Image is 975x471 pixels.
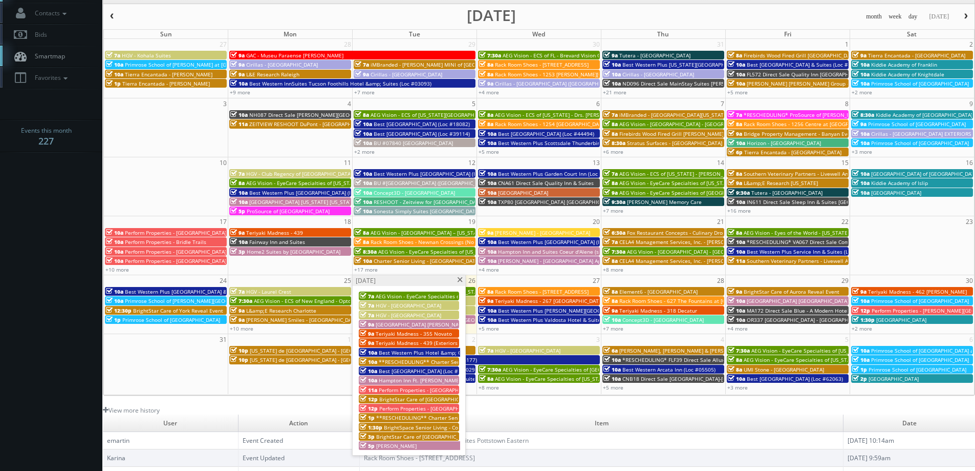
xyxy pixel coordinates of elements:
[862,10,885,23] button: month
[728,316,745,323] span: 10a
[106,297,123,304] span: 10a
[619,179,818,187] span: AEG Vision - EyeCare Specialties of [US_STATE] – [PERSON_NAME] Family EyeCare
[603,61,621,68] span: 10a
[603,111,618,118] span: 7a
[603,238,618,245] span: 7a
[744,229,899,236] span: AEG Vision - Eyes of the World - [US_STATE][GEOGRAPHIC_DATA]
[230,208,245,215] span: 5p
[498,189,548,196] span: [GEOGRAPHIC_DATA]
[498,316,637,323] span: Best Western Plus Valdosta Hotel & Suites (Loc #11213)
[378,248,581,255] span: AEG Vision - EyeCare Specialties of [US_STATE][PERSON_NAME] Eyecare Associates
[355,189,372,196] span: 10a
[230,52,245,59] span: 9a
[495,347,560,354] span: HGV - [GEOGRAPHIC_DATA]
[619,347,816,354] span: [PERSON_NAME], [PERSON_NAME] & [PERSON_NAME], LLC - [GEOGRAPHIC_DATA]
[728,149,743,156] span: 6p
[106,61,123,68] span: 10a
[495,229,590,236] span: [PERSON_NAME] - [GEOGRAPHIC_DATA]
[125,71,212,78] span: Tierra Encantada - [PERSON_NAME]
[498,248,631,255] span: Hampton Inn and Suites Coeur d'Alene (second shoot)
[852,347,870,354] span: 10a
[619,170,870,177] span: AEG Vision - ECS of [US_STATE] - [PERSON_NAME] EyeCare - [GEOGRAPHIC_DATA] ([GEOGRAPHIC_DATA])
[871,139,969,147] span: Primrose School of [GEOGRAPHIC_DATA]
[106,71,123,78] span: 10a
[747,257,924,264] span: Southern Veterinary Partners - Livewell Animal Urgent Care of Goodyear
[852,130,870,137] span: 10a
[619,111,747,118] span: iMBranded - [GEOGRAPHIC_DATA][US_STATE] Toyota
[728,347,750,354] span: 7:30a
[728,120,742,128] span: 8a
[249,111,449,118] span: NH087 Direct Sale [PERSON_NAME][GEOGRAPHIC_DATA], Ascend Hotel Collection
[728,80,745,87] span: 10a
[374,179,491,187] span: BU #[GEOGRAPHIC_DATA] ([GEOGRAPHIC_DATA])
[230,316,245,323] span: 9a
[354,266,378,273] a: +17 more
[852,189,870,196] span: 10a
[479,71,493,78] span: 8a
[125,229,226,236] span: Perform Properties - [GEOGRAPHIC_DATA]
[619,297,796,304] span: Rack Room Shoes - 627 The Fountains at [GEOGRAPHIC_DATA] (No Rush)
[498,238,628,245] span: Best Western Plus [GEOGRAPHIC_DATA] (Loc #11187)
[744,52,858,59] span: Firebirds Wood Fired Grill [GEOGRAPHIC_DATA]
[230,111,248,118] span: 10a
[355,130,372,137] span: 10a
[30,30,47,39] span: Bids
[355,71,369,78] span: 9a
[230,80,248,87] span: 10a
[728,71,745,78] span: 10a
[355,248,377,255] span: 8:30a
[603,148,623,155] a: +6 more
[354,148,375,155] a: +2 more
[852,148,872,155] a: +3 more
[230,189,248,196] span: 10a
[498,130,594,137] span: Best [GEOGRAPHIC_DATA] (Loc #44494)
[603,347,618,354] span: 6a
[603,170,618,177] span: 7a
[744,130,860,137] span: Bridge Property Management - Banyan Everton
[852,170,870,177] span: 10a
[603,325,623,332] a: +7 more
[871,189,921,196] span: [GEOGRAPHIC_DATA]
[125,257,226,264] span: Perform Properties - [GEOGRAPHIC_DATA]
[230,307,245,314] span: 9a
[374,120,470,128] span: Best [GEOGRAPHIC_DATA] (Loc #18082)
[30,9,69,17] span: Contacts
[479,238,496,245] span: 10a
[728,139,745,147] span: 10a
[495,80,621,87] span: Cirillas - [GEOGRAPHIC_DATA] ([GEOGRAPHIC_DATA])
[376,293,559,300] span: AEG Vision - EyeCare Specialties of [US_STATE] – [PERSON_NAME] Eye Care
[374,208,480,215] span: Sonesta Simply Suites [GEOGRAPHIC_DATA]
[479,316,496,323] span: 10a
[374,257,480,264] span: Charter Senior Living - [GEOGRAPHIC_DATA]
[728,130,742,137] span: 9a
[360,312,374,319] span: 7a
[747,139,821,147] span: Horizon - [GEOGRAPHIC_DATA]
[495,297,603,304] span: Teriyaki Madness - 267 [GEOGRAPHIC_DATA]
[246,61,318,68] span: Cirillas - [GEOGRAPHIC_DATA]
[852,288,866,295] span: 9a
[246,52,343,59] span: GAC - Museu Paraense [PERSON_NAME]
[852,316,875,323] span: 1:30p
[479,229,493,236] span: 9a
[728,288,742,295] span: 9a
[249,120,426,128] span: ZEITVIEW RESHOOT DuPont - [GEOGRAPHIC_DATA], [GEOGRAPHIC_DATA]
[230,179,245,187] span: 8a
[230,347,248,354] span: 10p
[355,120,372,128] span: 10a
[230,198,248,206] span: 10a
[355,229,369,236] span: 8a
[249,189,379,196] span: Best Western Plus [GEOGRAPHIC_DATA] (Loc #48184)
[479,257,496,264] span: 10a
[125,61,271,68] span: Primrose School of [PERSON_NAME] at [GEOGRAPHIC_DATA]
[354,89,375,96] a: +7 more
[871,297,969,304] span: Primrose School of [GEOGRAPHIC_DATA]
[603,356,621,363] span: 10a
[498,139,653,147] span: Best Western Plus Scottsdale Thunderbird Suites (Loc #03156)
[254,297,441,304] span: AEG Vision - ECS of New England - OptomEyes Health – [GEOGRAPHIC_DATA]
[479,148,499,155] a: +5 more
[479,198,496,206] span: 10a
[125,248,226,255] span: Perform Properties - [GEOGRAPHIC_DATA]
[355,198,372,206] span: 10a
[852,111,874,118] span: 8:30a
[498,179,594,187] span: CNA61 Direct Sale Quality Inn & Suites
